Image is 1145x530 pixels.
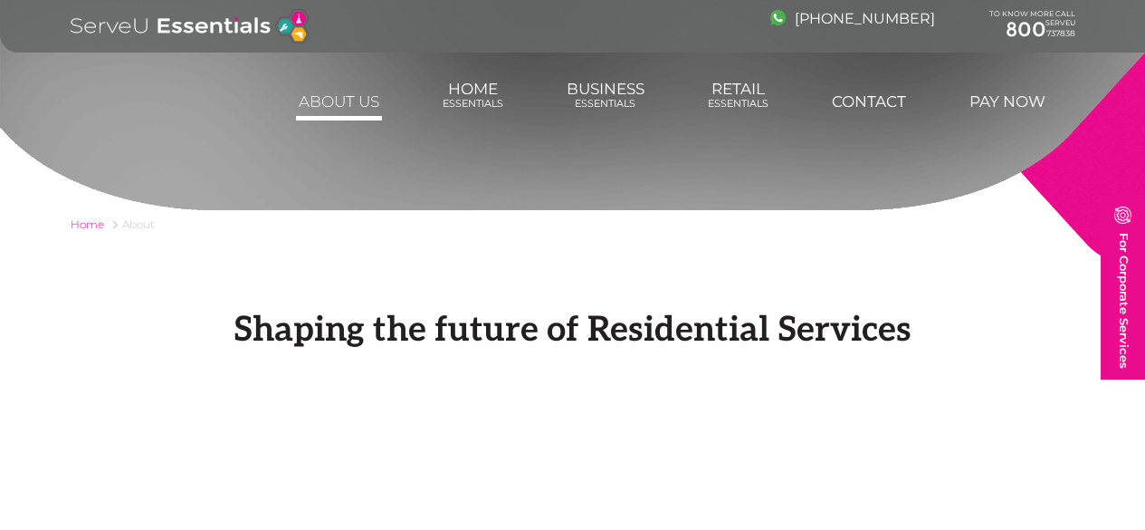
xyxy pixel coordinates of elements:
[770,10,786,25] img: image
[989,10,1075,43] div: TO KNOW MORE CALL SERVEU
[967,83,1048,120] a: Pay Now
[71,217,104,231] a: Home
[296,83,382,120] a: About us
[567,98,644,110] span: Essentials
[829,83,909,120] a: Contact
[1114,207,1131,224] img: image
[770,10,935,27] a: [PHONE_NUMBER]
[564,71,647,120] a: BusinessEssentials
[440,71,506,120] a: HomeEssentials
[122,217,155,231] span: About
[1006,17,1046,42] span: 800
[989,18,1075,42] a: 800737838
[705,71,771,120] a: RetailEssentials
[71,9,309,43] img: logo
[1101,196,1145,380] a: For Corporate Services
[71,310,1075,352] h1: Shaping the future of Residential Services
[708,98,768,110] span: Essentials
[443,98,503,110] span: Essentials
